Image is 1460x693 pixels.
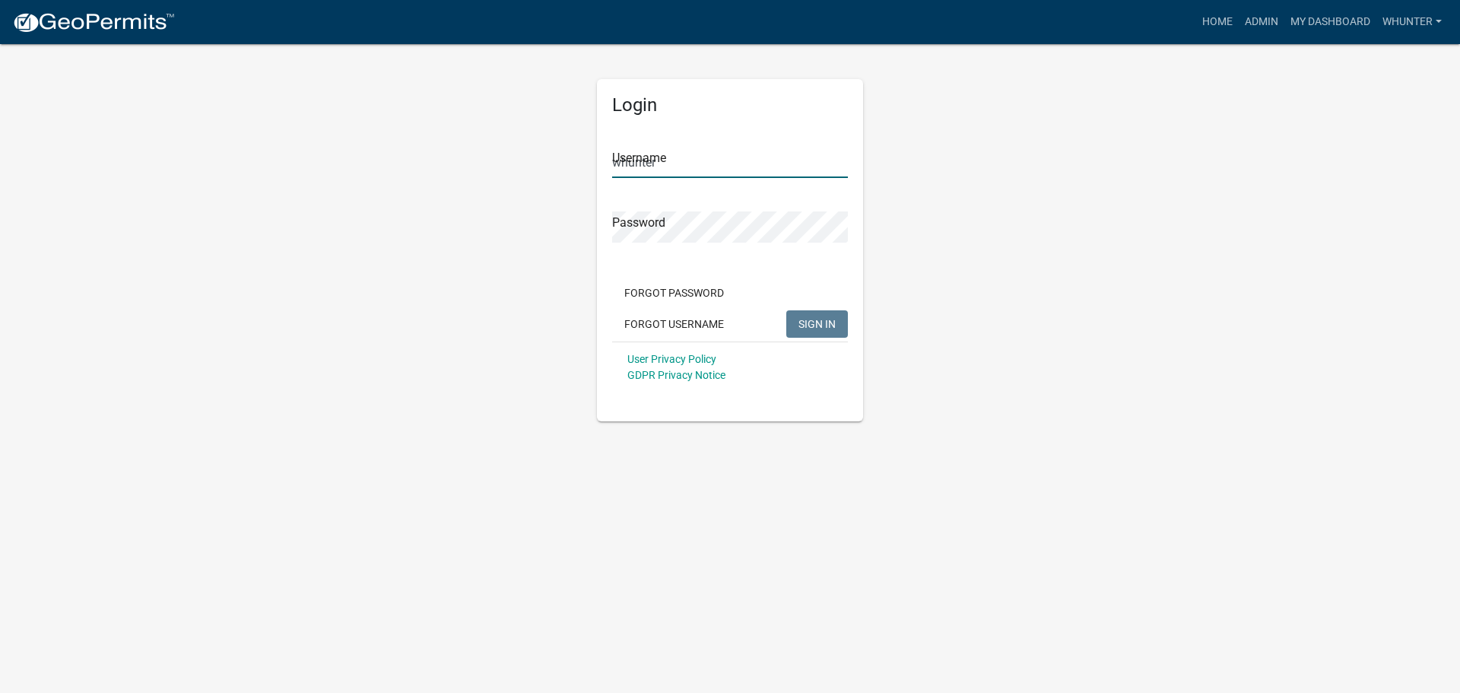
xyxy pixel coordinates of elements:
a: GDPR Privacy Notice [627,369,725,381]
button: Forgot Password [612,279,736,307]
h5: Login [612,94,848,116]
a: User Privacy Policy [627,353,716,365]
button: Forgot Username [612,310,736,338]
button: SIGN IN [786,310,848,338]
span: SIGN IN [798,317,836,329]
a: Home [1196,8,1239,37]
a: My Dashboard [1284,8,1376,37]
a: Admin [1239,8,1284,37]
a: whunter [1376,8,1448,37]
